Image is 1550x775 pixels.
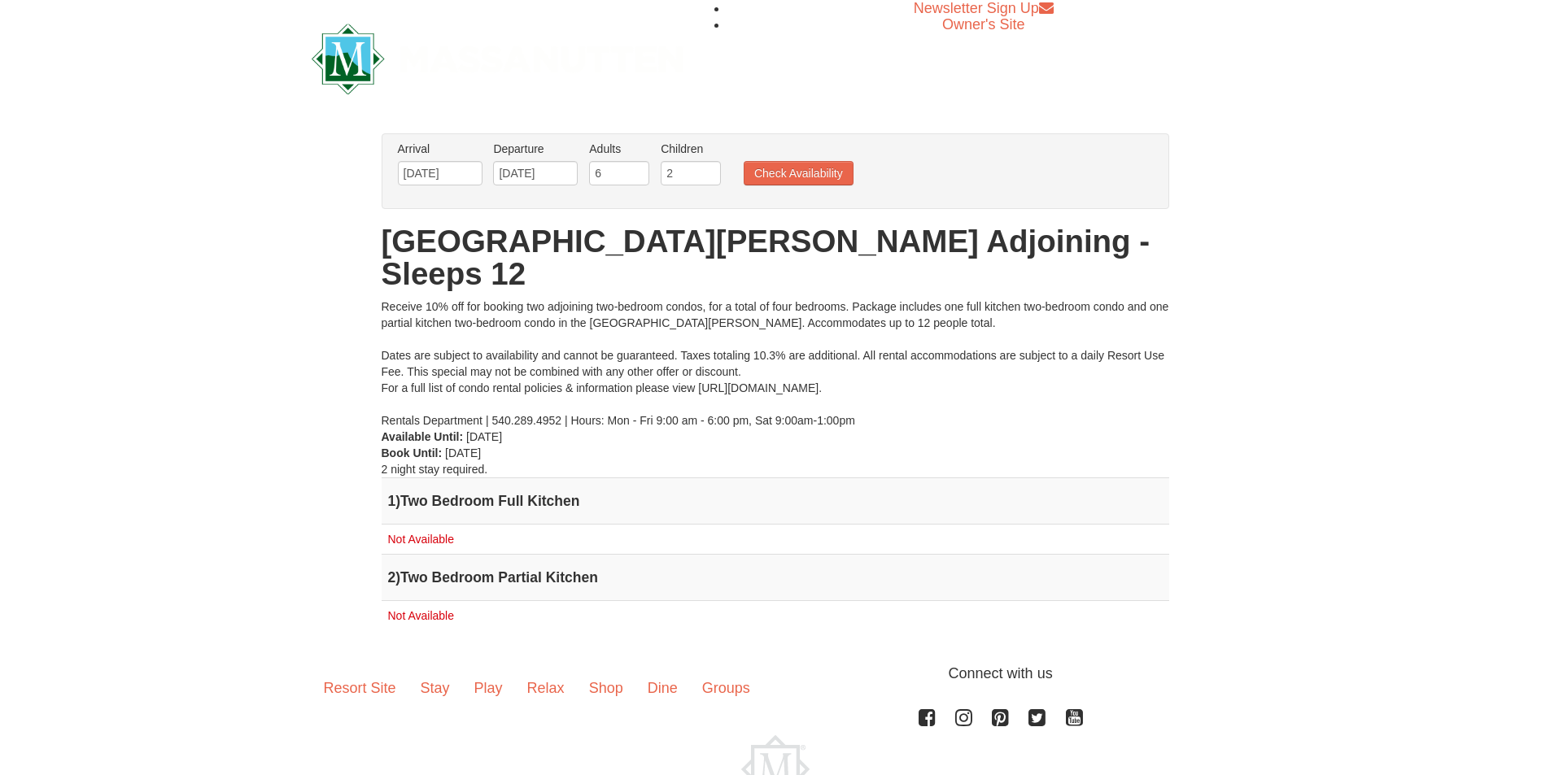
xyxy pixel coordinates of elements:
span: 2 night stay required. [382,463,488,476]
span: [DATE] [466,430,502,443]
span: ) [395,493,400,509]
a: Massanutten Resort [312,37,684,76]
div: Receive 10% off for booking two adjoining two-bedroom condos, for a total of four bedrooms. Packa... [382,298,1169,429]
span: [DATE] [445,446,481,459]
strong: Available Until: [382,430,464,443]
span: Not Available [388,533,454,546]
a: Shop [577,663,635,713]
span: ) [395,569,400,586]
h4: 1 Two Bedroom Full Kitchen [388,493,1163,509]
span: Not Available [388,609,454,622]
a: Dine [635,663,690,713]
a: Play [462,663,515,713]
label: Departure [493,141,578,157]
label: Adults [589,141,649,157]
label: Children [661,141,721,157]
button: Check Availability [744,161,854,185]
label: Arrival [398,141,482,157]
p: Connect with us [312,663,1239,685]
a: Groups [690,663,762,713]
h1: [GEOGRAPHIC_DATA][PERSON_NAME] Adjoining - Sleeps 12 [382,225,1169,290]
strong: Book Until: [382,446,443,459]
a: Owner's Site [942,16,1024,33]
a: Relax [515,663,577,713]
h4: 2 Two Bedroom Partial Kitchen [388,569,1163,586]
a: Resort Site [312,663,408,713]
a: Stay [408,663,462,713]
img: Massanutten Resort Logo [312,24,684,94]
